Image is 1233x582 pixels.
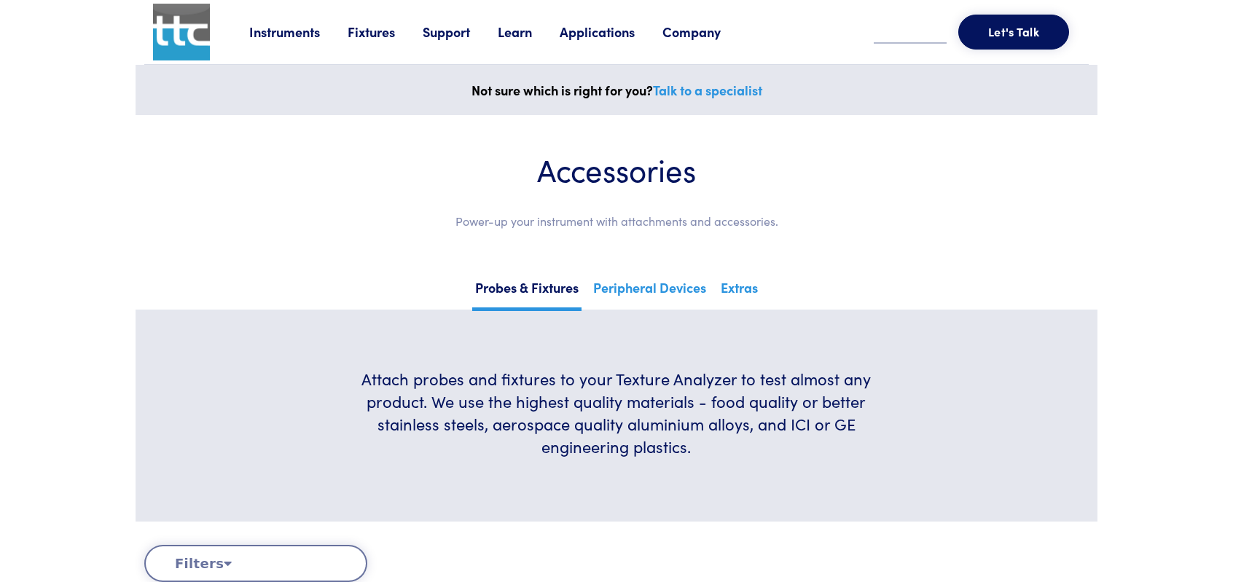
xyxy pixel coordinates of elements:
h6: Attach probes and fixtures to your Texture Analyzer to test almost any product. We use the highes... [343,368,889,457]
img: ttc_logo_1x1_v1.0.png [153,4,210,60]
a: Extras [718,275,761,307]
p: Power-up your instrument with attachments and accessories. [179,212,1054,231]
a: Talk to a specialist [653,81,762,99]
h1: Accessories [179,150,1054,189]
a: Applications [560,23,662,41]
a: Peripheral Devices [590,275,709,307]
button: Let's Talk [958,15,1069,50]
a: Probes & Fixtures [472,275,582,311]
a: Support [423,23,498,41]
a: Learn [498,23,560,41]
button: Filters [144,545,367,582]
p: Not sure which is right for you? [144,79,1089,101]
a: Fixtures [348,23,423,41]
a: Company [662,23,748,41]
a: Instruments [249,23,348,41]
